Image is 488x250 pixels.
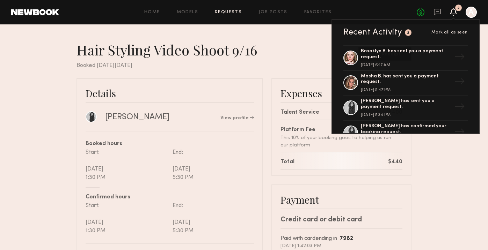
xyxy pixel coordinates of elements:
div: Start: [DATE] 1:30 PM [86,148,170,182]
b: 7982 [340,236,353,241]
span: Mark all as seen [431,30,468,35]
div: Confirmed hours [86,193,254,202]
div: [DATE] 6:17 AM [361,63,452,67]
div: $440 [388,158,402,166]
div: End: [DATE] 5:30 PM [170,202,254,235]
a: Masha B. has sent you a payment request.[DATE] 5:47 PM→ [343,71,468,96]
a: Favorites [304,10,332,15]
div: Platform Fee [281,126,392,134]
a: Models [177,10,198,15]
div: [DATE] 5:34 PM [361,113,452,117]
div: Booked hours [86,140,254,148]
div: This 10% of your booking goes to helping us run our platform [281,134,392,149]
div: Booked [DATE][DATE] [77,61,411,70]
div: Brooklyn B. has sent you a payment request. [361,48,452,60]
div: [DATE] 5:47 PM [361,88,452,92]
div: Start: [DATE] 1:30 PM [86,202,170,235]
a: [PERSON_NAME] has sent you a payment request.[DATE] 5:34 PM→ [343,96,468,121]
div: → [452,124,468,142]
div: [PERSON_NAME] [105,112,169,122]
div: → [452,74,468,92]
div: End: [DATE] 5:30 PM [170,148,254,182]
a: A [466,7,477,18]
a: Home [144,10,160,15]
a: Brooklyn B. has sent you a payment request.[DATE] 6:17 AM→ [343,45,468,71]
div: → [452,49,468,67]
div: [PERSON_NAME] has sent you a payment request. [361,98,452,110]
div: 2 [457,6,460,10]
div: [DATE] 1:42:03 PM [281,243,402,249]
div: Credit card or debit card [281,215,402,225]
div: Total [281,158,294,166]
div: Expenses [281,87,402,99]
div: Payment [281,194,402,206]
div: [PERSON_NAME] has confirmed your booking request. [361,123,452,135]
div: Paid with card ending in [281,234,402,243]
div: Recent Activity [343,28,402,37]
a: Job Posts [258,10,287,15]
a: View profile [220,116,254,121]
div: → [452,99,468,117]
div: 2 [407,31,410,35]
a: [PERSON_NAME] has confirmed your booking request.→ [343,121,468,146]
div: Talent Service [281,108,319,117]
div: Details [86,87,254,99]
div: Hair Styling Video Shoot 9/16 [77,41,263,59]
a: Requests [215,10,242,15]
div: Masha B. has sent you a payment request. [361,74,452,85]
